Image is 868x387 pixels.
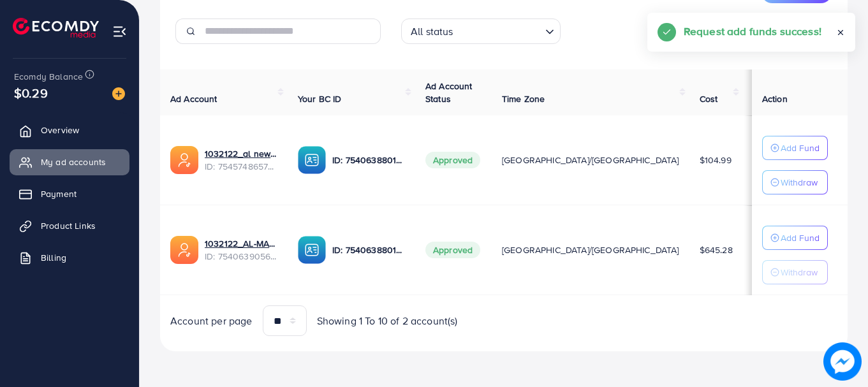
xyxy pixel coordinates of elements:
[298,92,342,105] span: Your BC ID
[781,265,818,280] p: Withdraw
[10,181,129,207] a: Payment
[10,117,129,143] a: Overview
[41,156,106,168] span: My ad accounts
[41,219,96,232] span: Product Links
[10,149,129,175] a: My ad accounts
[41,251,66,264] span: Billing
[14,70,83,83] span: Ecomdy Balance
[205,147,277,173] div: <span class='underline'>1032122_al new_1756881546706</span></br>7545748657711988753
[41,187,77,200] span: Payment
[170,236,198,264] img: ic-ads-acc.e4c84228.svg
[170,314,253,328] span: Account per page
[10,213,129,238] a: Product Links
[205,237,277,263] div: <span class='underline'>1032122_AL-MAKKAH_1755691890611</span></br>7540639056867557392
[425,152,480,168] span: Approved
[112,24,127,39] img: menu
[781,230,820,245] p: Add Fund
[700,92,718,105] span: Cost
[502,154,679,166] span: [GEOGRAPHIC_DATA]/[GEOGRAPHIC_DATA]
[502,92,545,105] span: Time Zone
[425,80,473,105] span: Ad Account Status
[205,250,277,263] span: ID: 7540639056867557392
[762,170,828,194] button: Withdraw
[823,342,861,380] img: image
[205,237,277,250] a: 1032122_AL-MAKKAH_1755691890611
[684,23,821,40] h5: Request add funds success!
[408,22,456,41] span: All status
[700,154,732,166] span: $104.99
[781,175,818,190] p: Withdraw
[205,147,277,160] a: 1032122_al new_1756881546706
[457,20,540,41] input: Search for option
[401,18,561,44] div: Search for option
[317,314,458,328] span: Showing 1 To 10 of 2 account(s)
[13,18,99,38] img: logo
[762,136,828,160] button: Add Fund
[781,140,820,156] p: Add Fund
[700,244,733,256] span: $645.28
[205,160,277,173] span: ID: 7545748657711988753
[762,260,828,284] button: Withdraw
[10,245,129,270] a: Billing
[112,87,125,100] img: image
[13,74,48,112] span: $0.29
[762,226,828,250] button: Add Fund
[332,152,405,168] p: ID: 7540638801937629201
[332,242,405,258] p: ID: 7540638801937629201
[170,146,198,174] img: ic-ads-acc.e4c84228.svg
[502,244,679,256] span: [GEOGRAPHIC_DATA]/[GEOGRAPHIC_DATA]
[298,146,326,174] img: ic-ba-acc.ded83a64.svg
[170,92,217,105] span: Ad Account
[762,92,788,105] span: Action
[425,242,480,258] span: Approved
[298,236,326,264] img: ic-ba-acc.ded83a64.svg
[41,124,79,136] span: Overview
